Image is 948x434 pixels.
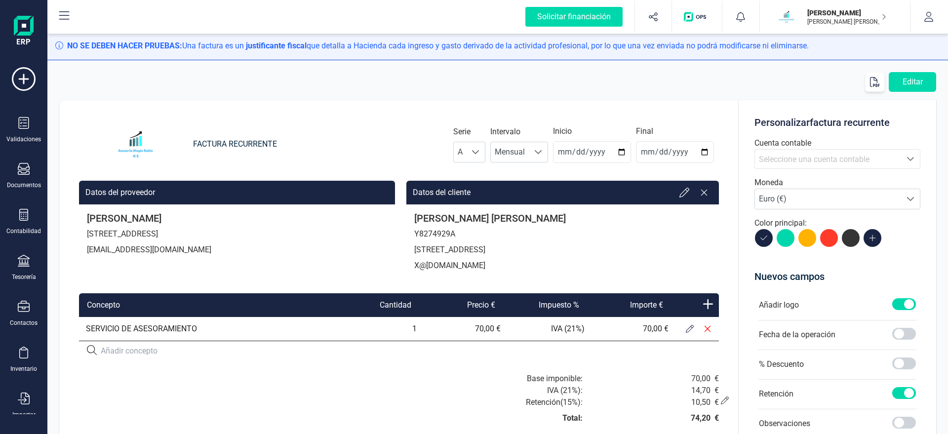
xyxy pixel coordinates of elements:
[759,358,804,370] span: % Descuento
[590,373,726,385] div: 70,00 €
[87,228,387,240] p: [STREET_ADDRESS]
[807,18,886,26] p: [PERSON_NAME] [PERSON_NAME]
[193,136,277,152] h5: FACTURA RECURRENTE
[590,385,726,396] div: 14,70 €
[246,41,307,50] strong: justificante fiscal
[754,137,920,149] p: Cuenta contable
[754,116,920,129] h5: Personalizar factura recurrente
[414,212,711,224] p: [PERSON_NAME] [PERSON_NAME]
[684,12,710,22] img: Logo de OPS
[759,388,793,400] span: Retención
[454,373,590,385] div: Base imponible:
[454,412,590,424] div: Total:
[10,365,37,373] div: Inventario
[419,293,503,317] th: Precio €
[759,418,810,430] span: Observaciones
[590,396,726,408] div: 10,50 €
[454,142,467,162] span: A
[553,125,572,137] label: Inicio
[526,397,583,407] span: Retención ( 15 %):
[454,385,590,396] div: IVA ( 21 %):
[414,261,485,270] span: X@[DOMAIN_NAME]
[772,1,898,33] button: MA[PERSON_NAME][PERSON_NAME] [PERSON_NAME]
[414,228,711,240] p: Y8274929A
[79,293,335,317] th: Concepto
[335,317,419,341] td: 1
[101,345,413,357] input: Añadir concepto
[513,1,634,33] button: Solicitar financiación
[491,142,529,162] span: Mensual
[807,8,886,18] p: [PERSON_NAME]
[6,135,41,143] div: Validaciones
[414,244,711,256] p: [STREET_ADDRESS]
[590,412,726,424] div: 74,20 €
[490,126,520,138] label: Intervalo
[754,217,920,229] p: Color principal:
[776,6,797,28] img: MA
[85,187,155,198] p: Datos del proveedor
[759,329,835,341] span: Fecha de la operación
[503,293,587,317] th: Impuesto %
[889,72,936,92] button: Editar
[6,227,41,235] div: Contabilidad
[901,150,920,168] div: Seleccione una cuenta
[47,32,948,60] div: Una factura es un que detalla a Hacienda cada ingreso y gasto derivado de la actividad profesiona...
[12,273,36,281] div: Tesorería
[636,125,653,137] label: Final
[587,317,671,341] td: 70,00 €
[14,16,34,47] img: Logo Finanedi
[419,317,503,341] td: 70,00 €
[87,212,387,224] p: [PERSON_NAME]
[86,119,185,169] img: Logo de la factura
[755,189,901,209] span: Euro (€)
[413,187,471,198] p: Datos del cliente
[79,317,335,341] td: SERVICIO DE ASESORAMIENTO
[335,293,419,317] th: Cantidad
[87,245,211,254] span: [EMAIL_ADDRESS][DOMAIN_NAME]
[7,181,41,189] div: Documentos
[503,317,587,341] td: IVA (21%)
[10,319,38,327] div: Contactos
[525,7,623,27] div: Solicitar financiación
[587,293,671,317] th: Importe €
[754,177,920,189] p: Moneda
[754,271,920,282] h5: Nuevos campos
[453,126,471,138] label: Serie
[12,411,36,419] div: Importar
[759,155,869,164] span: Seleccione una cuenta contable
[678,1,716,33] button: Logo de OPS
[67,41,182,50] strong: NO SE DEBEN HACER PRUEBAS:
[759,299,799,311] span: Añadir logo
